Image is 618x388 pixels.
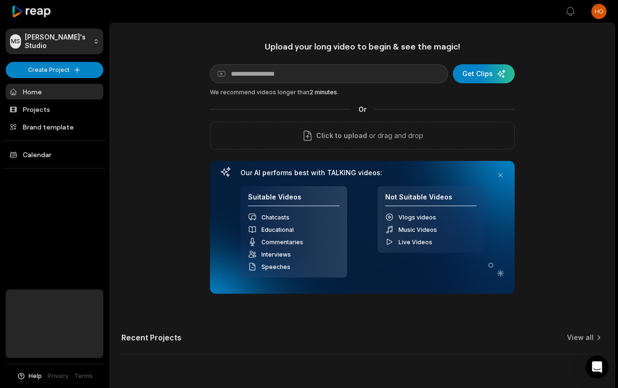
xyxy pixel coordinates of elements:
p: [PERSON_NAME]'s Studio [25,33,90,50]
span: Live Videos [399,239,432,246]
a: Projects [6,101,103,117]
p: or drag and drop [367,130,423,141]
h4: Not Suitable Videos [385,193,477,207]
a: Brand template [6,119,103,135]
div: Open Intercom Messenger [586,356,608,378]
button: Get Clips [453,64,515,83]
div: We recommend videos longer than . [210,88,515,97]
span: Speeches [261,263,290,270]
span: Vlogs videos [399,214,436,221]
h2: Recent Projects [121,333,181,342]
a: Privacy [48,372,69,380]
span: Chatcasts [261,214,289,221]
span: Click to upload [316,130,367,141]
span: 2 minutes [309,89,337,96]
div: MS [10,34,21,49]
a: Terms [74,372,93,380]
span: Commentaries [261,239,303,246]
button: Help [17,372,42,380]
span: Or [351,104,374,114]
h3: Our AI performs best with TALKING videos: [240,169,484,177]
button: Create Project [6,62,103,78]
h1: Upload your long video to begin & see the magic! [210,41,515,52]
a: Home [6,84,103,99]
a: View all [567,333,594,342]
a: Calendar [6,147,103,162]
span: Interviews [261,251,291,258]
span: Educational [261,226,294,233]
span: Help [29,372,42,380]
h4: Suitable Videos [248,193,339,207]
span: Music Videos [399,226,437,233]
